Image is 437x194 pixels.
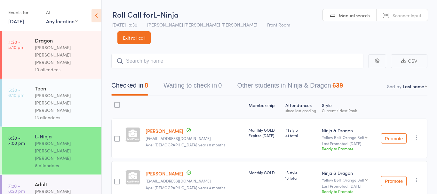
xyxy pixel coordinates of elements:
span: 13 total [285,175,317,181]
a: 4:30 -5:10 pmDragon[PERSON_NAME] [PERSON_NAME] [PERSON_NAME]10 attendees [2,31,101,79]
span: Age: [DEMOGRAPHIC_DATA] years 4 months [146,185,225,190]
div: Yellow Belt [322,135,375,139]
small: rashigupta3@gmail.com [146,136,244,141]
div: L-Ninja [35,133,96,140]
span: [PERSON_NAME] [PERSON_NAME] [PERSON_NAME] [147,21,257,28]
a: Exit roll call [117,31,151,44]
div: Ready to Promote [322,189,375,194]
small: amirthenz@gmail.com [146,179,244,183]
div: Ready to Promote [322,146,375,151]
span: Manual search [339,12,370,19]
div: Teen [35,85,96,92]
small: Last Promoted: [DATE] [322,184,375,188]
div: Monthly GOLD [249,127,280,138]
div: 8 attendees [35,162,96,169]
span: L-Ninja [153,9,179,19]
div: 8 [145,82,148,89]
button: CSV [391,54,427,68]
div: Ninja & Dragon [322,170,375,176]
button: Promote [381,176,407,186]
div: Current / Next Rank [322,108,375,113]
button: Waiting to check in0 [163,79,222,96]
a: [PERSON_NAME] [146,128,183,134]
div: Monthly GOLD [249,170,280,175]
label: Sort by [387,83,401,89]
span: 13 style [285,170,317,175]
button: Other students in Ninja & Dragon639 [237,79,343,96]
div: [PERSON_NAME] [PERSON_NAME] [PERSON_NAME] [35,92,96,114]
span: [DATE] 18:30 [112,21,137,28]
div: [PERSON_NAME] [PERSON_NAME] [PERSON_NAME] [35,44,96,66]
span: 41 style [285,127,317,133]
div: Events for [8,7,40,18]
input: Search by name [111,54,363,68]
a: 5:30 -6:10 pmTeen[PERSON_NAME] [PERSON_NAME] [PERSON_NAME]13 attendees [2,79,101,127]
span: Roll Call for [112,9,153,19]
span: Scanner input [393,12,421,19]
div: Adult [35,181,96,188]
div: Any location [46,18,78,25]
div: Membership [246,99,282,116]
div: Dragon [35,37,96,44]
div: 13 attendees [35,114,96,121]
time: 7:20 - 8:20 pm [8,183,25,193]
div: Style [319,99,377,116]
small: Last Promoted: [DATE] [322,141,375,146]
div: Yellow Belt [322,178,375,182]
div: Atten­dances [283,99,319,116]
div: Orange Belt [343,178,364,182]
span: 41 total [285,133,317,138]
div: At [46,7,78,18]
time: 4:30 - 5:10 pm [8,39,24,50]
span: Front Room [267,21,290,28]
div: Ninja & Dragon [322,127,375,134]
span: Age: [DEMOGRAPHIC_DATA] years 8 months [146,142,225,147]
a: 6:30 -7:00 pmL-Ninja[PERSON_NAME] [PERSON_NAME] [PERSON_NAME]8 attendees [2,127,101,175]
time: 5:30 - 6:10 pm [8,87,24,97]
div: 0 [218,82,222,89]
div: Expires [DATE] [249,133,280,138]
time: 6:30 - 7:00 pm [8,135,25,145]
div: since last grading [285,108,317,113]
div: Last name [403,83,424,89]
div: 639 [332,82,343,89]
div: [PERSON_NAME] [PERSON_NAME] [PERSON_NAME] [35,140,96,162]
button: Checked in8 [111,79,148,96]
div: 10 attendees [35,66,96,73]
button: Promote [381,133,407,144]
a: [DATE] [8,18,24,25]
a: [PERSON_NAME] [146,170,183,177]
div: Orange Belt [343,135,364,139]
